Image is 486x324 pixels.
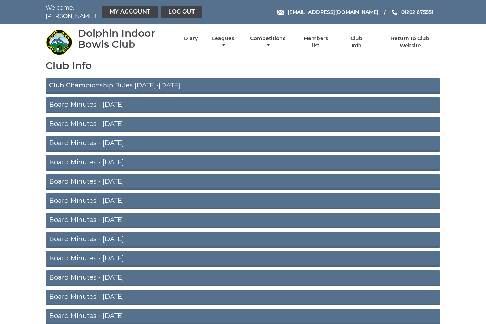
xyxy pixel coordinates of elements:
a: Board Minutes - [DATE] [46,290,440,305]
a: Board Minutes - [DATE] [46,193,440,209]
a: Board Minutes - [DATE] [46,97,440,113]
a: Board Minutes - [DATE] [46,117,440,132]
a: Competitions [248,35,287,49]
a: Members list [300,35,332,49]
a: Board Minutes - [DATE] [46,174,440,190]
a: Log out [161,6,202,18]
a: Email [EMAIL_ADDRESS][DOMAIN_NAME] [277,8,379,16]
img: Phone us [392,9,397,15]
span: 01202 675551 [401,9,433,15]
h1: Club Info [46,60,440,71]
a: Board Minutes - [DATE] [46,251,440,267]
a: Club Info [345,35,368,49]
nav: Welcome, [PERSON_NAME]! [46,4,204,21]
a: Leagues [210,35,236,49]
a: Board Minutes - [DATE] [46,136,440,152]
a: Board Minutes - [DATE] [46,155,440,171]
a: Board Minutes - [DATE] [46,213,440,228]
a: Club Championship Rules [DATE]-[DATE] [46,78,440,94]
a: Diary [184,35,198,42]
a: Phone us 01202 675551 [391,8,433,16]
span: [EMAIL_ADDRESS][DOMAIN_NAME] [287,9,379,15]
a: Board Minutes - [DATE] [46,270,440,286]
a: Return to Club Website [380,35,440,49]
img: Dolphin Indoor Bowls Club [46,29,72,55]
div: Dolphin Indoor Bowls Club [78,28,171,50]
a: My Account [102,6,158,18]
a: Board Minutes - [DATE] [46,232,440,248]
img: Email [277,10,284,15]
